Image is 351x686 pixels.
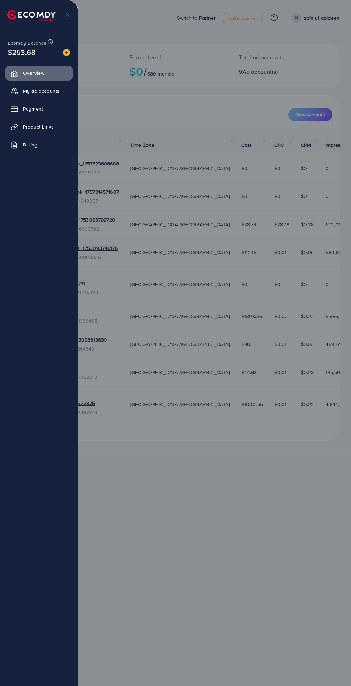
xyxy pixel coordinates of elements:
[321,654,346,681] iframe: Chat
[7,10,56,21] img: logo
[23,105,43,112] span: Payment
[23,141,37,148] span: Billing
[23,87,59,95] span: My ad accounts
[5,137,73,152] a: Billing
[5,120,73,134] a: Product Links
[23,123,54,130] span: Product Links
[5,84,73,98] a: My ad accounts
[5,66,73,80] a: Overview
[8,47,35,57] span: $253.68
[63,49,70,56] img: image
[8,39,47,47] span: Ecomdy Balance
[23,69,44,77] span: Overview
[5,102,73,116] a: Payment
